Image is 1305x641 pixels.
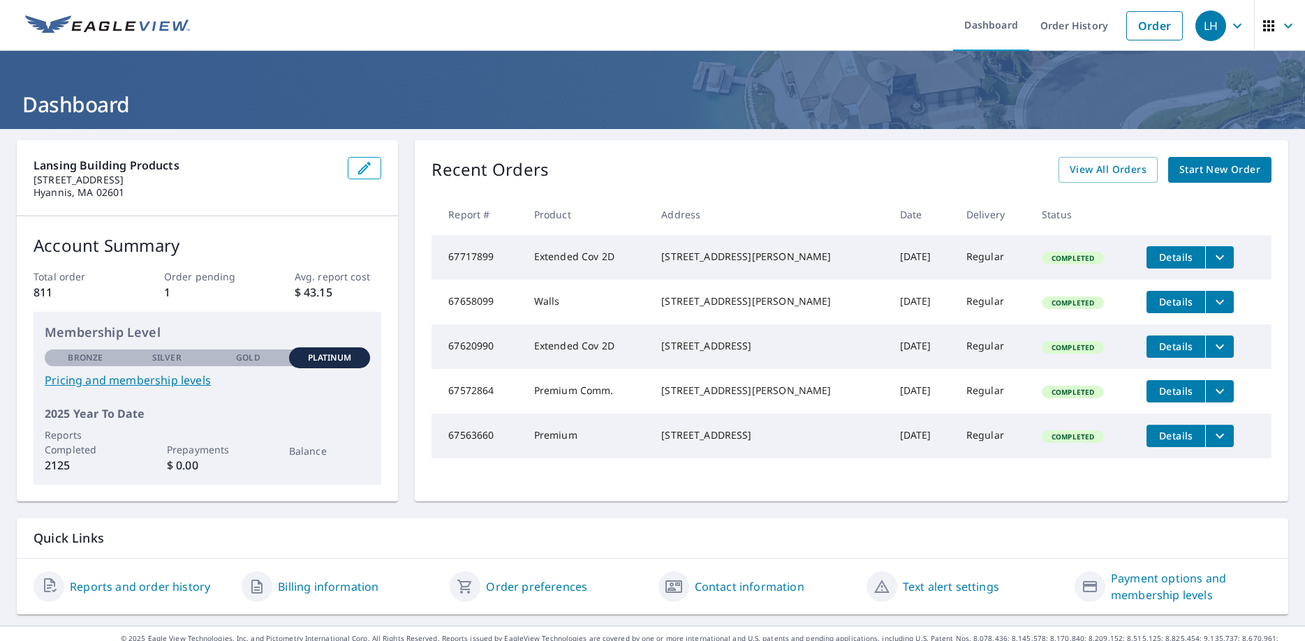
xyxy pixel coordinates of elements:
button: filesDropdownBtn-67572864 [1205,380,1234,402]
button: detailsBtn-67572864 [1147,380,1205,402]
img: EV Logo [25,15,190,36]
a: Order preferences [486,578,587,595]
p: Recent Orders [432,157,549,183]
a: Pricing and membership levels [45,372,370,389]
th: Delivery [955,194,1031,235]
span: Details [1155,384,1197,398]
td: Regular [955,369,1031,414]
td: 67717899 [432,235,522,280]
td: Walls [523,280,651,324]
p: Prepayments [167,442,249,457]
td: Regular [955,414,1031,458]
td: Premium [523,414,651,458]
p: Total order [34,269,121,284]
button: detailsBtn-67620990 [1147,335,1205,358]
span: Start New Order [1179,161,1260,179]
p: 2125 [45,457,126,474]
button: filesDropdownBtn-67563660 [1205,425,1234,447]
a: Start New Order [1168,157,1271,183]
span: Completed [1043,253,1103,263]
p: Platinum [308,352,352,364]
button: detailsBtn-67717899 [1147,246,1205,269]
a: Order [1126,11,1183,40]
span: Completed [1043,387,1103,397]
p: 811 [34,284,121,301]
p: Reports Completed [45,428,126,457]
p: Quick Links [34,529,1271,547]
td: 67572864 [432,369,522,414]
td: [DATE] [889,324,955,369]
td: [DATE] [889,369,955,414]
div: [STREET_ADDRESS][PERSON_NAME] [661,384,877,398]
button: detailsBtn-67658099 [1147,291,1205,313]
span: Details [1155,340,1197,353]
a: Contact information [695,578,804,595]
div: [STREET_ADDRESS][PERSON_NAME] [661,250,877,264]
span: Details [1155,429,1197,442]
button: filesDropdownBtn-67620990 [1205,335,1234,358]
a: Billing information [278,578,378,595]
th: Address [650,194,888,235]
td: [DATE] [889,414,955,458]
span: Completed [1043,342,1103,352]
button: filesDropdownBtn-67717899 [1205,246,1234,269]
th: Product [523,194,651,235]
td: 67563660 [432,414,522,458]
span: Details [1155,250,1197,264]
button: filesDropdownBtn-67658099 [1205,291,1234,313]
p: [STREET_ADDRESS] [34,174,337,186]
span: Completed [1043,298,1103,308]
span: View All Orders [1070,161,1147,179]
th: Report # [432,194,522,235]
td: Premium Comm. [523,369,651,414]
th: Status [1031,194,1135,235]
p: Lansing Building Products [34,157,337,174]
p: 2025 Year To Date [45,405,370,422]
span: Completed [1043,432,1103,442]
td: 67620990 [432,324,522,369]
td: Extended Cov 2D [523,235,651,280]
p: Bronze [68,352,103,364]
div: [STREET_ADDRESS] [661,339,877,353]
td: Extended Cov 2D [523,324,651,369]
div: LH [1195,10,1226,41]
td: Regular [955,235,1031,280]
a: Text alert settings [903,578,999,595]
p: $ 43.15 [295,284,382,301]
p: Silver [152,352,182,364]
button: detailsBtn-67563660 [1147,425,1205,447]
p: Order pending [164,269,251,284]
span: Details [1155,295,1197,308]
p: 1 [164,284,251,301]
div: [STREET_ADDRESS][PERSON_NAME] [661,294,877,308]
td: 67658099 [432,280,522,324]
p: Account Summary [34,233,381,258]
td: [DATE] [889,235,955,280]
p: Hyannis, MA 02601 [34,186,337,199]
a: Payment options and membership levels [1111,570,1271,603]
div: [STREET_ADDRESS] [661,428,877,442]
p: Balance [289,444,371,458]
td: [DATE] [889,280,955,324]
p: Membership Level [45,323,370,342]
th: Date [889,194,955,235]
p: Gold [236,352,260,364]
p: $ 0.00 [167,457,249,474]
a: View All Orders [1059,157,1158,183]
td: Regular [955,324,1031,369]
h1: Dashboard [17,90,1288,119]
p: Avg. report cost [295,269,382,284]
a: Reports and order history [70,578,210,595]
td: Regular [955,280,1031,324]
